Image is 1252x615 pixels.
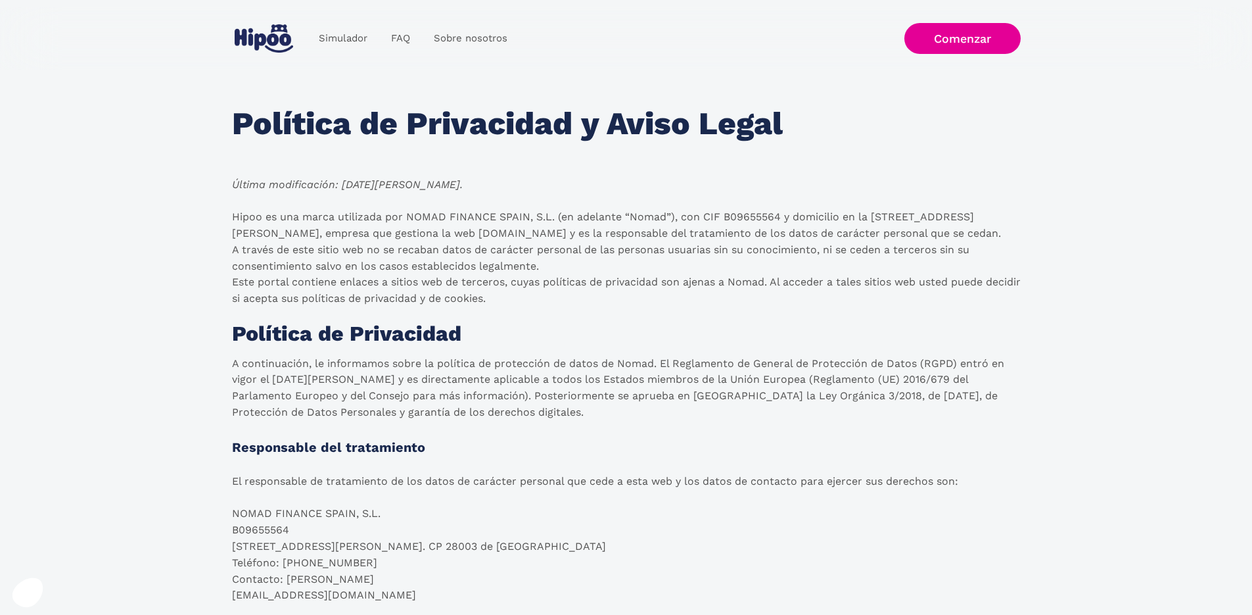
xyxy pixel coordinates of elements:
em: Última modificación: [DATE][PERSON_NAME]. [232,178,463,191]
a: Sobre nosotros [422,26,519,51]
a: Comenzar [904,23,1021,54]
p: Hipoo es una marca utilizada por NOMAD FINANCE SPAIN, S.L. (en adelante “Nomad”), con CIF B096555... [232,209,1021,307]
p: A continuación, le informamos sobre la política de protección de datos de Nomad. El Reglamento de... [232,356,1021,421]
h1: Política de Privacidad y Aviso Legal [232,107,783,141]
a: FAQ [379,26,422,51]
a: Simulador [307,26,379,51]
strong: Responsable del tratamiento [232,439,425,455]
h1: Política de Privacidad [232,323,461,345]
p: El responsable de tratamiento de los datos de carácter personal que cede a esta web y los datos d... [232,474,958,604]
